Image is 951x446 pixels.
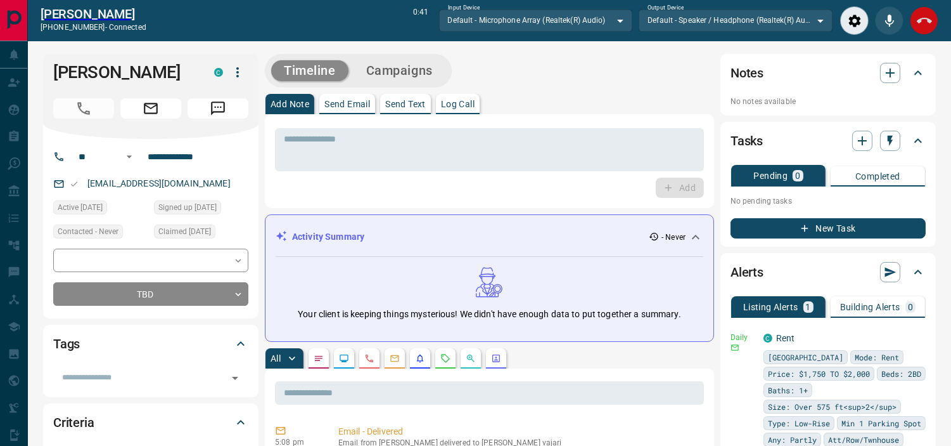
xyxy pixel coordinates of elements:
[276,225,703,249] div: Activity Summary- Never
[648,4,684,12] label: Output Device
[466,353,476,364] svg: Opportunities
[731,262,763,282] h2: Alerts
[70,180,79,188] svg: Email Valid
[415,353,425,364] svg: Listing Alerts
[731,58,926,88] div: Notes
[731,343,739,352] svg: Email
[120,98,181,119] span: Email
[122,149,137,164] button: Open
[875,6,903,35] div: Mute
[158,201,217,214] span: Signed up [DATE]
[271,100,309,108] p: Add Note
[639,10,833,31] div: Default - Speaker / Headphone (Realtek(R) Audio)
[188,98,248,119] span: Message
[661,232,686,243] p: - Never
[768,433,817,446] span: Any: Partly
[855,172,900,181] p: Completed
[53,407,248,438] div: Criteria
[731,192,926,211] p: No pending tasks
[364,353,374,364] svg: Calls
[58,201,103,214] span: Active [DATE]
[214,68,223,77] div: condos.ca
[226,369,244,387] button: Open
[413,6,428,35] p: 0:41
[441,100,475,108] p: Log Call
[53,329,248,359] div: Tags
[338,425,699,438] p: Email - Delivered
[768,417,830,430] span: Type: Low-Rise
[448,4,480,12] label: Input Device
[292,230,364,244] p: Activity Summary
[768,367,870,380] span: Price: $1,750 TO $2,000
[753,171,788,180] p: Pending
[324,100,370,108] p: Send Email
[840,6,869,35] div: Audio Settings
[776,333,795,343] a: Rent
[881,367,921,380] span: Beds: 2BD
[491,353,501,364] svg: Agent Actions
[154,225,248,242] div: Mon Apr 15 2024
[354,60,445,81] button: Campaigns
[158,225,211,238] span: Claimed [DATE]
[41,6,146,22] a: [PERSON_NAME]
[795,171,800,180] p: 0
[855,351,899,364] span: Mode: Rent
[731,131,763,151] h2: Tasks
[768,351,843,364] span: [GEOGRAPHIC_DATA]
[154,200,248,218] div: Mon Apr 15 2024
[731,257,926,287] div: Alerts
[53,282,248,306] div: TBD
[768,384,808,397] span: Baths: 1+
[339,353,349,364] svg: Lead Browsing Activity
[440,353,450,364] svg: Requests
[298,308,680,321] p: Your client is keeping things mysterious! We didn't have enough data to put together a summary.
[743,303,798,312] p: Listing Alerts
[109,23,146,32] span: connected
[439,10,633,31] div: Default - Microphone Array (Realtek(R) Audio)
[768,400,897,413] span: Size: Over 575 ft<sup>2</sup>
[271,60,348,81] button: Timeline
[731,332,756,343] p: Daily
[731,126,926,156] div: Tasks
[763,334,772,343] div: condos.ca
[390,353,400,364] svg: Emails
[53,200,148,218] div: Wed Apr 17 2024
[908,303,913,312] p: 0
[731,63,763,83] h2: Notes
[314,353,324,364] svg: Notes
[58,225,118,238] span: Contacted - Never
[828,433,899,446] span: Att/Row/Twnhouse
[910,6,938,35] div: End Call
[731,218,926,239] button: New Task
[87,178,231,188] a: [EMAIL_ADDRESS][DOMAIN_NAME]
[385,100,426,108] p: Send Text
[806,303,811,312] p: 1
[731,96,926,107] p: No notes available
[53,98,114,119] span: Call
[271,354,281,363] p: All
[53,334,80,354] h2: Tags
[41,22,146,33] p: [PHONE_NUMBER] -
[53,412,94,433] h2: Criteria
[53,62,195,82] h1: [PERSON_NAME]
[840,303,900,312] p: Building Alerts
[841,417,921,430] span: Min 1 Parking Spot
